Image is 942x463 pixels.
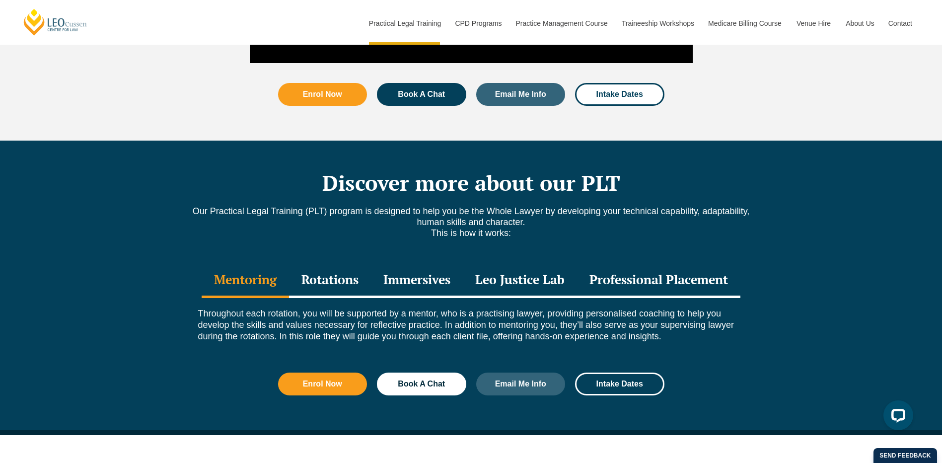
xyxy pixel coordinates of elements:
div: Immersives [371,263,463,298]
span: Intake Dates [596,90,643,98]
a: Intake Dates [575,83,664,106]
a: Book A Chat [377,83,466,106]
span: Enrol Now [303,380,342,388]
a: Book A Chat [377,373,466,395]
p: Throughout each rotation, you will be supported by a mentor, who is a practising lawyer, providin... [198,308,744,343]
span: Intake Dates [596,380,643,388]
div: Professional Placement [577,263,740,298]
span: Email Me Info [495,90,546,98]
a: Enrol Now [278,373,367,395]
h2: Discover more about our PLT [188,170,754,195]
div: Leo Justice Lab [463,263,577,298]
a: [PERSON_NAME] Centre for Law [22,8,88,36]
span: Book A Chat [398,380,445,388]
iframe: LiveChat chat widget [875,396,917,438]
span: Email Me Info [495,380,546,388]
div: Rotations [289,263,371,298]
div: Mentoring [202,263,289,298]
span: Enrol Now [303,90,342,98]
a: About Us [838,2,881,45]
a: Intake Dates [575,373,664,395]
a: Contact [881,2,920,45]
a: Traineeship Workshops [614,2,701,45]
a: Practical Legal Training [362,2,448,45]
a: Venue Hire [789,2,838,45]
p: Our Practical Legal Training (PLT) program is designed to help you be the Whole Lawyer by develop... [188,206,754,238]
a: CPD Programs [447,2,508,45]
a: Practice Management Course [508,2,614,45]
a: Medicare Billing Course [701,2,789,45]
a: Email Me Info [476,373,566,395]
a: Email Me Info [476,83,566,106]
span: Book A Chat [398,90,445,98]
a: Enrol Now [278,83,367,106]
